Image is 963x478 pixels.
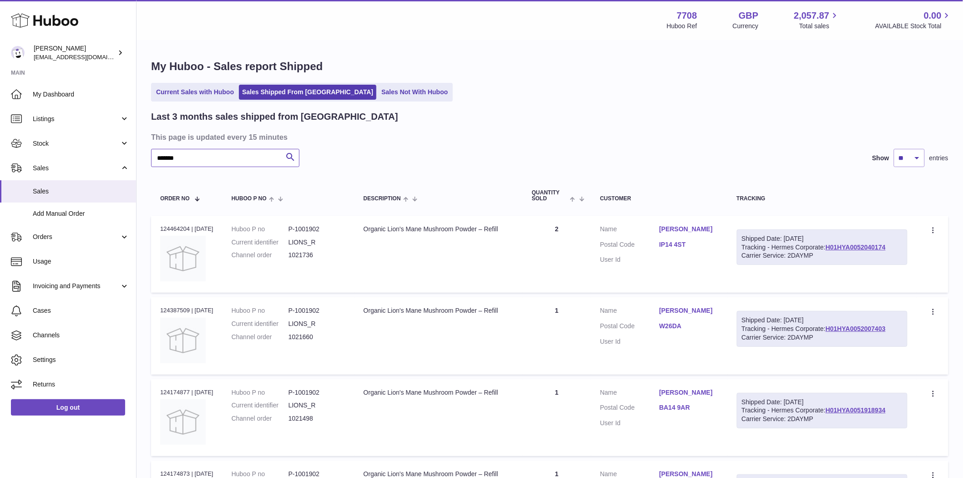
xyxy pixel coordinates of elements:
[232,333,289,341] dt: Channel order
[289,333,345,341] dd: 1021660
[523,216,591,293] td: 2
[33,209,129,218] span: Add Manual Order
[532,190,568,202] span: Quantity Sold
[153,85,237,100] a: Current Sales with Huboo
[677,10,697,22] strong: 7708
[33,139,120,148] span: Stock
[659,306,719,315] a: [PERSON_NAME]
[523,297,591,374] td: 1
[232,401,289,410] dt: Current identifier
[742,415,902,423] div: Carrier Service: 2DAYMP
[600,337,659,346] dt: User Id
[739,10,758,22] strong: GBP
[742,398,902,407] div: Shipped Date: [DATE]
[600,306,659,317] dt: Name
[160,306,213,315] div: 124387509 | [DATE]
[737,393,907,429] div: Tracking - Hermes Corporate:
[160,236,206,281] img: no-photo.jpg
[232,320,289,328] dt: Current identifier
[742,316,902,325] div: Shipped Date: [DATE]
[826,407,886,414] a: H01HYA0051918934
[924,10,942,22] span: 0.00
[33,282,120,290] span: Invoicing and Payments
[33,164,120,173] span: Sales
[875,10,952,31] a: 0.00 AVAILABLE Stock Total
[742,333,902,342] div: Carrier Service: 2DAYMP
[742,251,902,260] div: Carrier Service: 2DAYMP
[289,225,345,234] dd: P-1001902
[33,233,120,241] span: Orders
[600,255,659,264] dt: User Id
[659,225,719,234] a: [PERSON_NAME]
[364,388,514,397] div: Organic Lion's Mane Mushroom Powder – Refill
[378,85,451,100] a: Sales Not With Huboo
[232,196,267,202] span: Huboo P no
[600,225,659,236] dt: Name
[232,225,289,234] dt: Huboo P no
[659,388,719,397] a: [PERSON_NAME]
[733,22,759,31] div: Currency
[794,10,840,31] a: 2,057.87 Total sales
[523,379,591,456] td: 1
[659,403,719,412] a: BA14 9AR
[600,403,659,414] dt: Postal Code
[11,399,125,416] a: Log out
[364,306,514,315] div: Organic Lion's Mane Mushroom Powder – Refill
[737,196,907,202] div: Tracking
[794,10,830,22] span: 2,057.87
[33,90,129,99] span: My Dashboard
[826,244,886,251] a: H01HYA0052040174
[289,414,345,423] dd: 1021498
[600,240,659,251] dt: Postal Code
[239,85,376,100] a: Sales Shipped From [GEOGRAPHIC_DATA]
[737,311,907,347] div: Tracking - Hermes Corporate:
[289,401,345,410] dd: LIONS_R
[289,251,345,259] dd: 1021736
[232,251,289,259] dt: Channel order
[160,470,213,478] div: 124174873 | [DATE]
[799,22,840,31] span: Total sales
[160,318,206,363] img: no-photo.jpg
[160,196,190,202] span: Order No
[33,115,120,123] span: Listings
[667,22,697,31] div: Huboo Ref
[232,238,289,247] dt: Current identifier
[289,238,345,247] dd: LIONS_R
[875,22,952,31] span: AVAILABLE Stock Total
[232,414,289,423] dt: Channel order
[600,388,659,399] dt: Name
[289,320,345,328] dd: LIONS_R
[33,187,129,196] span: Sales
[160,399,206,445] img: no-photo.jpg
[34,44,116,61] div: [PERSON_NAME]
[33,356,129,364] span: Settings
[11,46,25,60] img: internalAdmin-7708@internal.huboo.com
[151,111,398,123] h2: Last 3 months sales shipped from [GEOGRAPHIC_DATA]
[151,132,946,142] h3: This page is updated every 15 minutes
[34,53,134,61] span: [EMAIL_ADDRESS][DOMAIN_NAME]
[33,306,129,315] span: Cases
[33,257,129,266] span: Usage
[289,306,345,315] dd: P-1001902
[659,240,719,249] a: IP14 4ST
[737,229,907,265] div: Tracking - Hermes Corporate:
[151,59,948,74] h1: My Huboo - Sales report Shipped
[33,331,129,340] span: Channels
[33,380,129,389] span: Returns
[600,322,659,333] dt: Postal Code
[872,154,889,163] label: Show
[600,419,659,427] dt: User Id
[160,225,213,233] div: 124464204 | [DATE]
[826,325,886,332] a: H01HYA0052007403
[742,234,902,243] div: Shipped Date: [DATE]
[289,388,345,397] dd: P-1001902
[364,225,514,234] div: Organic Lion's Mane Mushroom Powder – Refill
[600,196,719,202] div: Customer
[659,322,719,331] a: W26DA
[364,196,401,202] span: Description
[929,154,948,163] span: entries
[232,388,289,397] dt: Huboo P no
[160,388,213,397] div: 124174877 | [DATE]
[232,306,289,315] dt: Huboo P no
